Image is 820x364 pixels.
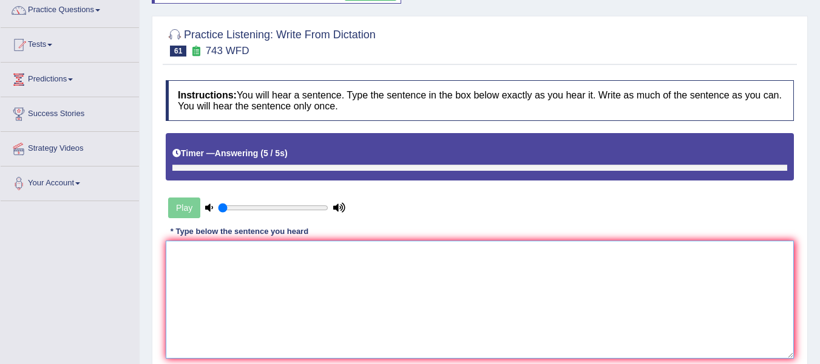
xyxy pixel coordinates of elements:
h4: You will hear a sentence. Type the sentence in the box below exactly as you hear it. Write as muc... [166,80,794,121]
span: 61 [170,46,186,57]
small: 743 WFD [206,45,249,57]
a: Strategy Videos [1,132,139,162]
b: ) [285,148,288,158]
div: * Type below the sentence you heard [166,226,313,238]
b: ( [260,148,263,158]
b: Answering [215,148,259,158]
b: 5 / 5s [263,148,285,158]
a: Your Account [1,167,139,197]
b: Instructions: [178,90,237,100]
a: Tests [1,28,139,58]
h5: Timer — [172,149,288,158]
small: Exam occurring question [189,46,202,57]
h2: Practice Listening: Write From Dictation [166,26,376,57]
a: Predictions [1,63,139,93]
a: Success Stories [1,97,139,128]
